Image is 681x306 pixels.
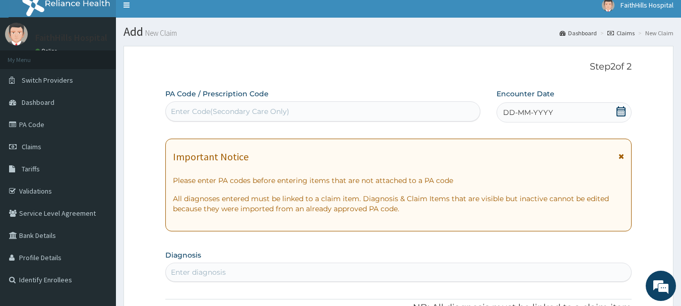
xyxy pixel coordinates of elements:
a: Dashboard [560,29,597,37]
p: Step 2 of 2 [165,62,632,73]
h1: Add [123,25,673,38]
img: d_794563401_company_1708531726252_794563401 [19,50,41,76]
label: Diagnosis [165,250,201,260]
span: We're online! [58,90,139,192]
h1: Important Notice [173,151,249,162]
div: Enter diagnosis [171,267,226,277]
a: Claims [607,29,635,37]
p: Please enter PA codes before entering items that are not attached to a PA code [173,175,625,186]
li: New Claim [636,29,673,37]
span: Claims [22,142,41,151]
span: Tariffs [22,164,40,173]
p: All diagnoses entered must be linked to a claim item. Diagnosis & Claim Items that are visible bu... [173,194,625,214]
div: Chat with us now [52,56,169,70]
span: DD-MM-YYYY [503,107,553,117]
textarea: Type your message and hit 'Enter' [5,201,192,236]
p: FaithHills Hospital [35,33,107,42]
span: Dashboard [22,98,54,107]
label: Encounter Date [497,89,554,99]
div: Enter Code(Secondary Care Only) [171,106,289,116]
a: Online [35,47,59,54]
span: Switch Providers [22,76,73,85]
div: Minimize live chat window [165,5,190,29]
label: PA Code / Prescription Code [165,89,269,99]
small: New Claim [143,29,177,37]
span: FaithHills Hospital [621,1,673,10]
img: User Image [5,23,28,45]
